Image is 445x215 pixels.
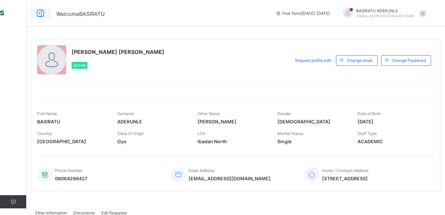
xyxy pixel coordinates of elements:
[37,119,107,124] span: BASIRATU
[55,176,87,181] span: 08064286427
[37,139,107,144] span: [GEOGRAPHIC_DATA]
[277,119,348,124] span: [DEMOGRAPHIC_DATA]
[277,111,291,116] span: Gender
[37,111,57,116] span: First Name
[197,111,220,116] span: Other Name
[358,119,428,124] span: [DATE]
[295,58,331,63] span: Request profile edit
[276,11,330,16] span: session/term information
[117,139,188,144] span: Oyo
[37,131,52,136] span: Country
[197,131,205,136] span: LGA
[189,176,271,181] span: [EMAIL_ADDRESS][DOMAIN_NAME]
[322,168,368,173] span: Home / Contract Address
[56,11,105,17] span: Welcome BASIRATU
[277,139,348,144] span: Single
[117,119,188,124] span: ADEKUNLE
[197,119,268,124] span: [PERSON_NAME]
[117,111,134,116] span: Surname
[358,131,377,136] span: Staff Type
[358,139,428,144] span: ACADEMIC
[358,111,381,116] span: Date of Birth
[392,58,426,63] span: Change Password
[336,8,429,19] div: BASIRATUADEKUNLE
[55,168,83,173] span: Phone Number
[277,131,303,136] span: Marital Status
[197,139,268,144] span: Ibadan North
[356,8,415,13] span: BASIRATU ADEKUNLE
[117,131,144,136] span: State of Origin
[347,58,372,63] span: Change email
[356,14,415,18] span: [EMAIL_ADDRESS][DOMAIN_NAME]
[73,64,86,67] span: Active
[322,176,368,181] span: [STREET_ADDRESS]
[189,168,214,173] span: Email Address
[72,49,164,55] span: [PERSON_NAME] [PERSON_NAME]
